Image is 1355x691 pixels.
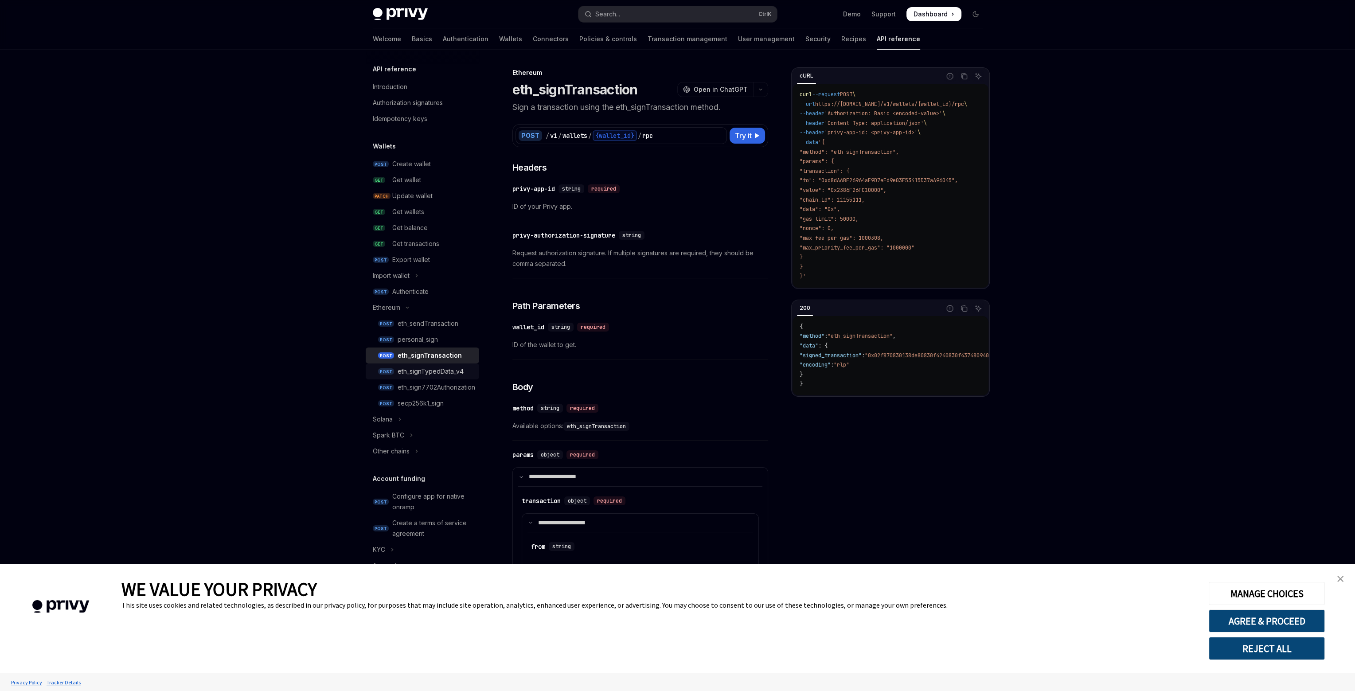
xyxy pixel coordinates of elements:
a: POSTsecp256k1_sign [366,395,479,411]
a: Privacy Policy [9,675,44,690]
a: Policies & controls [579,28,637,50]
span: "signed_transaction" [800,352,862,359]
button: Toggle Ethereum section [366,300,479,316]
a: POSTeth_signTransaction [366,347,479,363]
span: ID of your Privy app. [512,201,768,212]
span: PATCH [373,193,390,199]
div: required [566,450,598,459]
a: POSTCreate a terms of service agreement [366,515,479,542]
span: } [800,254,803,261]
div: wallet_id [512,323,544,332]
span: --header [800,129,824,136]
div: required [594,496,625,505]
span: GET [373,209,385,215]
div: Ethereum [512,68,768,77]
button: Copy the contents from the code block [958,303,970,314]
div: KYC [373,544,385,555]
div: Configure app for native onramp [392,491,474,512]
button: Open search [578,6,777,22]
span: string [552,543,571,550]
div: rpc [642,131,653,140]
a: Authentication [443,28,488,50]
span: --header [800,120,824,127]
div: Introduction [373,82,407,92]
span: GET [373,177,385,183]
span: GET [373,241,385,247]
div: personal_sign [398,334,438,345]
span: "max_fee_per_gas": 1000308, [800,234,883,242]
span: Available options: [512,421,768,431]
a: POSTpersonal_sign [366,332,479,347]
span: \ [852,91,855,98]
span: object [568,497,586,504]
a: POSTExport wallet [366,252,479,268]
span: }' [800,273,806,280]
span: \ [924,120,927,127]
a: GETGet wallets [366,204,479,220]
span: Path Parameters [512,300,580,312]
span: 'Content-Type: application/json' [824,120,924,127]
span: 'privy-app-id: <privy-app-id>' [824,129,918,136]
img: close banner [1337,576,1343,582]
a: Connectors [533,28,569,50]
div: eth_sendTransaction [398,318,458,329]
span: Dashboard [914,10,948,19]
span: "max_priority_fee_per_gas": "1000000" [800,244,914,251]
div: required [566,404,598,413]
span: "data" [800,342,818,349]
a: Idempotency keys [366,111,479,127]
span: string [562,185,581,192]
span: POST [373,257,389,263]
a: POSTeth_signTypedData_v4 [366,363,479,379]
span: 'Authorization: Basic <encoded-value>' [824,110,942,117]
div: required [588,184,620,193]
div: Get wallet [392,175,421,185]
span: \ [942,110,945,117]
button: Report incorrect code [944,303,956,314]
div: privy-authorization-signature [512,231,615,240]
a: Tracker Details [44,675,83,690]
a: POSTeth_sign7702Authorization [366,379,479,395]
button: Report incorrect code [944,70,956,82]
button: AGREE & PROCEED [1209,609,1325,632]
div: transaction [522,496,561,505]
span: : [862,352,865,359]
a: Welcome [373,28,401,50]
div: cURL [797,70,816,81]
a: API reference [877,28,920,50]
h5: API reference [373,64,416,74]
a: Basics [412,28,432,50]
a: Dashboard [906,7,961,21]
div: eth_sign7702Authorization [398,382,475,393]
span: Body [512,381,533,393]
div: privy-app-id [512,184,555,193]
span: } [800,263,803,270]
div: {wallet_id} [593,130,637,141]
span: --header [800,110,824,117]
span: POST [373,161,389,168]
span: string [551,324,570,331]
div: required [577,323,609,332]
a: POSTeth_sendTransaction [366,316,479,332]
span: "gas_limit": 50000, [800,215,859,223]
a: Authorization signatures [366,95,479,111]
span: POST [378,320,394,327]
span: POST [378,352,394,359]
span: "eth_signTransaction" [828,332,893,340]
span: POST [378,384,394,391]
div: eth_signTypedData_v4 [398,366,464,377]
span: --url [800,101,815,108]
span: POST [378,368,394,375]
span: Headers [512,161,547,174]
div: from [531,542,545,551]
span: string [622,232,641,239]
span: Ctrl K [758,11,772,18]
div: method [512,404,534,413]
div: secp256k1_sign [398,398,444,409]
span: curl [800,91,812,98]
span: "nonce": 0, [800,225,834,232]
span: "method": "eth_signTransaction", [800,148,899,156]
a: Recipes [841,28,866,50]
span: "value": "0x2386F26FC10000", [800,187,886,194]
span: POST [840,91,852,98]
